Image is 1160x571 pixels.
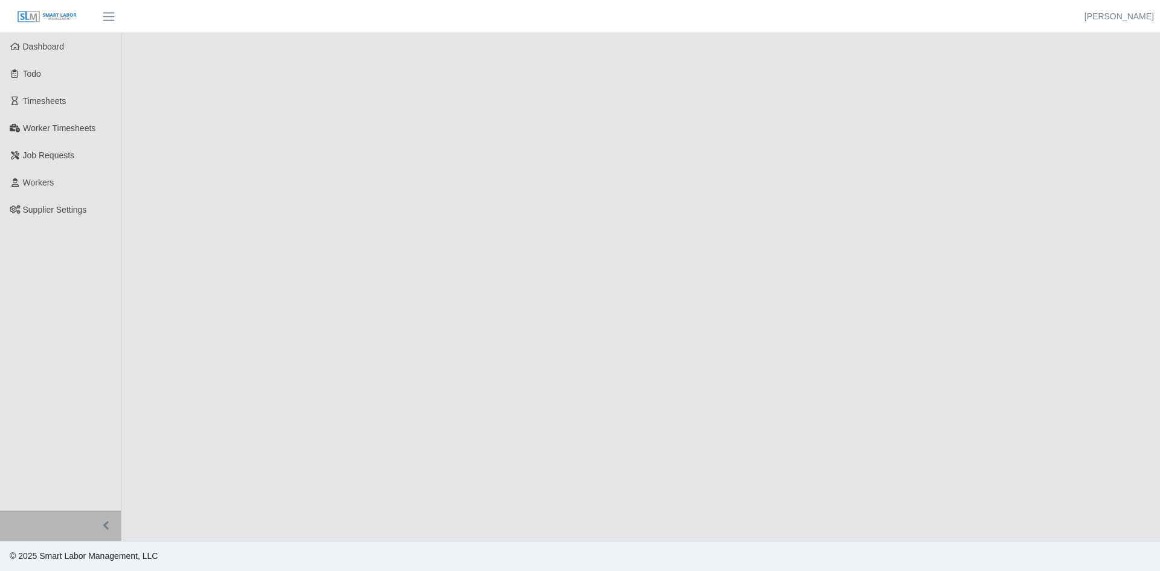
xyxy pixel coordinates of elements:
[23,69,41,79] span: Todo
[17,10,77,24] img: SLM Logo
[23,96,66,106] span: Timesheets
[1084,10,1154,23] a: [PERSON_NAME]
[10,551,158,561] span: © 2025 Smart Labor Management, LLC
[23,205,87,215] span: Supplier Settings
[23,150,75,160] span: Job Requests
[23,123,95,133] span: Worker Timesheets
[23,178,54,187] span: Workers
[23,42,65,51] span: Dashboard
